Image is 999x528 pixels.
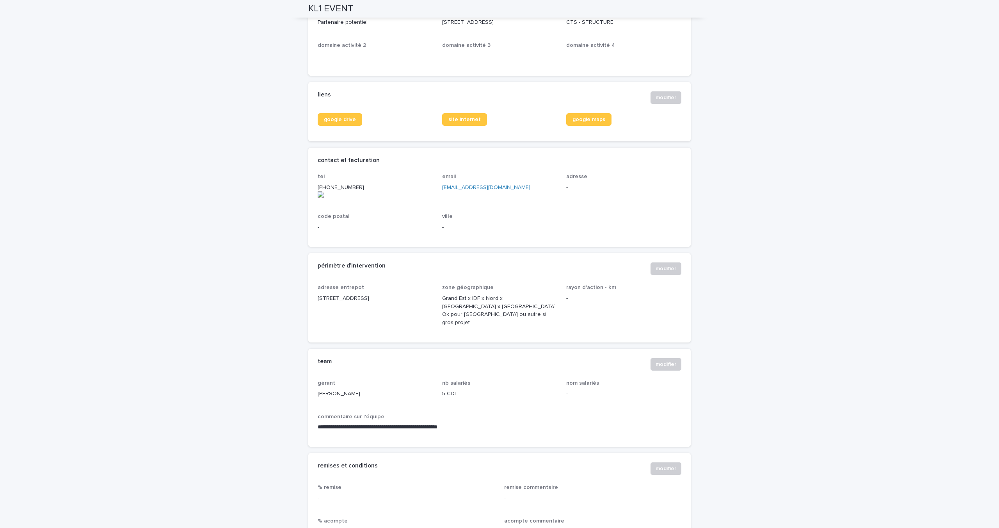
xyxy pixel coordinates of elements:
p: - [566,294,681,303]
span: tel [318,174,325,179]
span: % acompte [318,518,348,524]
h2: team [318,358,332,365]
a: site internet [442,113,487,126]
span: domaine activité 3 [442,43,491,48]
button: modifier [651,358,681,371]
span: code postal [318,214,350,219]
span: commentaire sur l'équipe [318,414,384,419]
p: - [442,52,557,60]
h2: contact et facturation [318,157,380,164]
span: site internet [448,117,481,122]
p: - [566,390,681,398]
span: modifier [656,465,676,473]
p: - [566,184,681,192]
span: modifier [656,94,676,102]
p: - [318,494,495,502]
p: - [566,52,681,60]
onoff-telecom-ce-phone-number-wrapper: [PHONE_NUMBER] [318,185,364,190]
span: gérant [318,380,335,386]
h2: liens [318,91,331,98]
p: Grand Est x IDF x Nord x [GEOGRAPHIC_DATA] x [GEOGRAPHIC_DATA]. Ok pour [GEOGRAPHIC_DATA] ou autr... [442,294,557,327]
button: modifier [651,462,681,475]
p: - [442,223,557,232]
span: google drive [324,117,356,122]
p: - [504,494,681,502]
a: google drive [318,113,362,126]
span: remise commentaire [504,485,558,490]
span: adresse [566,174,587,179]
span: email [442,174,456,179]
span: % remise [318,485,341,490]
span: domaine activité 4 [566,43,615,48]
span: ville [442,214,453,219]
span: modifier [656,265,676,273]
p: - [318,223,433,232]
p: 5 CDI [442,390,557,398]
span: adresse entrepot [318,285,364,290]
h2: périmètre d'intervention [318,262,386,269]
h2: remises et conditions [318,462,378,469]
span: acompte commentaire [504,518,564,524]
span: nb salariés [442,380,470,386]
p: [STREET_ADDRESS] [442,18,557,27]
a: [EMAIL_ADDRESS][DOMAIN_NAME] [442,185,530,190]
button: modifier [651,91,681,104]
p: CTS - STRUCTURE [566,18,681,27]
p: Partenaire potentiel [318,18,433,27]
span: rayon d'action - km [566,285,616,290]
button: modifier [651,262,681,275]
span: google maps [572,117,605,122]
h2: KL1 EVENT [308,3,353,14]
a: google maps [566,113,611,126]
span: zone géographique [442,285,494,290]
span: modifier [656,360,676,368]
p: [STREET_ADDRESS] [318,294,433,303]
p: - [318,52,433,60]
span: nom salariés [566,380,599,386]
img: actions-icon.png [318,191,433,198]
span: domaine activité 2 [318,43,366,48]
p: [PERSON_NAME] [318,390,433,398]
